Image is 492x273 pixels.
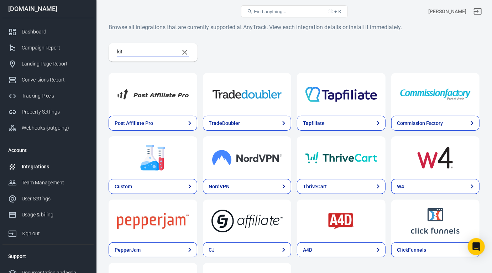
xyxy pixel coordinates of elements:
a: Dashboard [2,24,94,40]
li: Support [2,248,94,265]
div: Conversions Report [22,76,88,84]
button: Find anything...⌘ + K [241,5,348,17]
img: TradeDoubler [211,82,283,107]
a: Custom [109,136,197,179]
div: Sign out [22,230,88,237]
div: Dashboard [22,28,88,36]
a: Custom [109,179,197,194]
a: NordVPN [203,136,292,179]
div: Team Management [22,179,88,187]
a: Campaign Report [2,40,94,56]
div: TradeDoubler [209,120,240,127]
div: Usage & billing [22,211,88,219]
a: Webhooks (outgoing) [2,120,94,136]
div: W4 [397,183,404,190]
img: ClickFunnels [400,208,471,234]
a: Post Affiliate Pro [109,116,197,131]
span: Find anything... [254,9,287,14]
img: W4 [400,145,471,170]
a: Conversions Report [2,72,94,88]
a: A4D [297,242,386,257]
a: Tapfiliate [297,116,386,131]
a: TradeDoubler [203,73,292,116]
div: Webhooks (outgoing) [22,124,88,132]
h6: Browse all integrations that are currently supported at AnyTrack. View each integration details o... [109,23,480,32]
div: Integrations [22,163,88,170]
a: NordVPN [203,179,292,194]
div: Tapfiliate [303,120,325,127]
div: ThriveCart [303,183,327,190]
input: Search... [117,48,173,57]
a: Usage & billing [2,207,94,223]
button: Clear Search [176,44,193,61]
div: User Settings [22,195,88,203]
div: Custom [115,183,132,190]
a: ThriveCart [297,136,386,179]
a: Commission Factory [391,116,480,131]
img: Commission Factory [400,82,471,107]
img: A4D [305,208,377,234]
a: Post Affiliate Pro [109,73,197,116]
a: W4 [391,179,480,194]
a: Tapfiliate [297,73,386,116]
a: Commission Factory [391,73,480,116]
div: Commission Factory [397,120,443,127]
div: CJ [209,246,215,254]
img: Custom [117,145,189,170]
img: PepperJam [117,208,189,234]
a: Sign out [469,3,486,20]
a: ThriveCart [297,179,386,194]
div: Open Intercom Messenger [468,238,485,255]
a: Tracking Pixels [2,88,94,104]
div: A4D [303,246,312,254]
img: CJ [211,208,283,234]
div: Campaign Report [22,44,88,52]
a: W4 [391,136,480,179]
a: PepperJam [109,242,197,257]
div: ClickFunnels [397,246,426,254]
div: Property Settings [22,108,88,116]
img: ThriveCart [305,145,377,170]
div: NordVPN [209,183,230,190]
img: NordVPN [211,145,283,170]
a: A4D [297,200,386,242]
a: ClickFunnels [391,200,480,242]
div: Post Affiliate Pro [115,120,153,127]
a: Team Management [2,175,94,191]
div: [DOMAIN_NAME] [2,6,94,12]
div: Account id: ssz0EPfR [429,8,466,15]
a: ClickFunnels [391,242,480,257]
a: Sign out [2,223,94,242]
div: Tracking Pixels [22,92,88,100]
a: Property Settings [2,104,94,120]
a: User Settings [2,191,94,207]
a: CJ [203,200,292,242]
li: Account [2,142,94,159]
a: PepperJam [109,200,197,242]
a: Landing Page Report [2,56,94,72]
a: TradeDoubler [203,116,292,131]
div: PepperJam [115,246,141,254]
div: Landing Page Report [22,60,88,68]
img: Tapfiliate [305,82,377,107]
img: Post Affiliate Pro [117,82,189,107]
a: Integrations [2,159,94,175]
div: ⌘ + K [328,9,341,14]
a: CJ [203,242,292,257]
